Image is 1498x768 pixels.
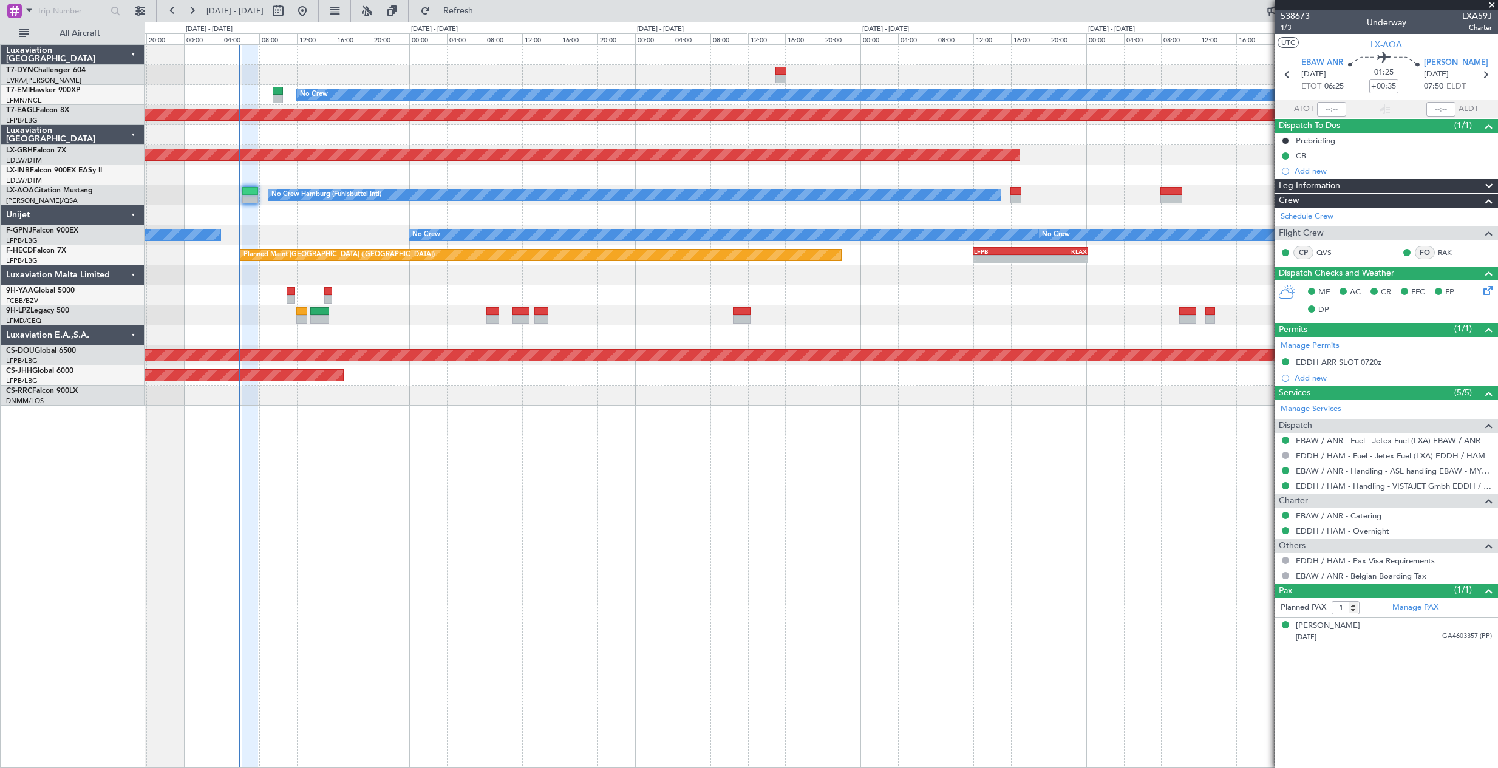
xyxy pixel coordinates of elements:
span: Crew [1279,194,1299,208]
div: 20:00 [597,33,635,44]
span: CR [1381,287,1391,299]
span: Dispatch To-Dos [1279,119,1340,133]
a: QVS [1316,247,1344,258]
span: F-GPNJ [6,227,32,234]
a: EBAW / ANR - Handling - ASL handling EBAW - MYHANDLING [1296,466,1492,476]
span: EBAW ANR [1301,57,1343,69]
span: 01:25 [1374,67,1394,79]
div: No Crew Hamburg (Fuhlsbuttel Intl) [271,186,381,204]
a: T7-EAGLFalcon 8X [6,107,69,114]
a: EBAW / ANR - Fuel - Jetex Fuel (LXA) EBAW / ANR [1296,435,1480,446]
span: AC [1350,287,1361,299]
span: MF [1318,287,1330,299]
a: LFPB/LBG [6,376,38,386]
div: No Crew [1042,226,1070,244]
span: Dispatch Checks and Weather [1279,267,1394,280]
span: GA4603357 (PP) [1442,631,1492,642]
div: 08:00 [936,33,973,44]
div: 16:00 [335,33,372,44]
a: [PERSON_NAME]/QSA [6,196,78,205]
div: 20:00 [146,33,184,44]
a: EBAW / ANR - Belgian Boarding Tax [1296,571,1426,581]
span: T7-DYN [6,67,33,74]
div: 08:00 [710,33,748,44]
div: No Crew [300,86,328,104]
div: 00:00 [860,33,898,44]
div: [PERSON_NAME] [1296,620,1360,632]
a: Manage PAX [1392,602,1438,614]
a: RAK [1438,247,1465,258]
a: EDDH / HAM - Overnight [1296,526,1389,536]
span: CS-RRC [6,387,32,395]
span: F-HECD [6,247,33,254]
div: [DATE] - [DATE] [637,24,684,35]
span: LX-INB [6,167,30,174]
div: [DATE] - [DATE] [186,24,233,35]
div: 12:00 [1199,33,1236,44]
div: 16:00 [560,33,597,44]
span: LX-AOA [6,187,34,194]
a: LFMN/NCE [6,96,42,105]
a: LX-AOACitation Mustang [6,187,93,194]
div: 16:00 [1236,33,1274,44]
div: 20:00 [1049,33,1086,44]
span: 1/3 [1281,22,1310,33]
span: ALDT [1459,103,1479,115]
a: 9H-YAAGlobal 5000 [6,287,75,294]
div: [DATE] - [DATE] [862,24,909,35]
span: DP [1318,304,1329,316]
label: Planned PAX [1281,602,1326,614]
div: 20:00 [823,33,860,44]
span: LX-GBH [6,147,33,154]
div: Underway [1367,16,1406,29]
a: LFMD/CEQ [6,316,41,325]
span: 9H-LPZ [6,307,30,314]
a: LX-INBFalcon 900EX EASy II [6,167,102,174]
a: EDLW/DTM [6,156,42,165]
span: Charter [1462,22,1492,33]
div: 08:00 [1161,33,1199,44]
span: ELDT [1446,81,1466,93]
a: 9H-LPZLegacy 500 [6,307,69,314]
div: CP [1293,246,1313,259]
span: All Aircraft [32,29,128,38]
div: LFPB [974,248,1030,255]
div: 04:00 [898,33,936,44]
div: FO [1415,246,1435,259]
span: FFC [1411,287,1425,299]
div: EDDH ARR SLOT 0720z [1296,357,1381,367]
div: 12:00 [522,33,560,44]
a: Manage Permits [1281,340,1340,352]
a: DNMM/LOS [6,396,44,406]
span: Refresh [433,7,484,15]
a: EDDH / HAM - Fuel - Jetex Fuel (LXA) EDDH / HAM [1296,450,1485,461]
a: EDDH / HAM - Pax Visa Requirements [1296,556,1435,566]
a: T7-EMIHawker 900XP [6,87,80,94]
div: 04:00 [673,33,710,44]
div: Planned Maint [GEOGRAPHIC_DATA] ([GEOGRAPHIC_DATA]) [243,246,435,264]
a: F-GPNJFalcon 900EX [6,227,78,234]
a: EVRA/[PERSON_NAME] [6,76,81,85]
span: (1/1) [1454,322,1472,335]
div: 20:00 [372,33,409,44]
div: 08:00 [485,33,522,44]
a: EDDH / HAM - Handling - VISTAJET Gmbh EDDH / HAM [1296,481,1492,491]
div: 08:00 [259,33,297,44]
span: Permits [1279,323,1307,337]
span: ETOT [1301,81,1321,93]
input: --:-- [1317,102,1346,117]
div: 16:00 [1011,33,1049,44]
div: 12:00 [973,33,1011,44]
span: LX-AOA [1370,38,1402,51]
span: [PERSON_NAME] [1424,57,1488,69]
span: FP [1445,287,1454,299]
span: T7-EMI [6,87,30,94]
span: 538673 [1281,10,1310,22]
a: LFPB/LBG [6,356,38,365]
input: Trip Number [37,2,107,20]
div: Add new [1295,166,1492,176]
span: [DATE] [1296,633,1316,642]
div: [DATE] - [DATE] [411,24,458,35]
span: ATOT [1294,103,1314,115]
a: LX-GBHFalcon 7X [6,147,66,154]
